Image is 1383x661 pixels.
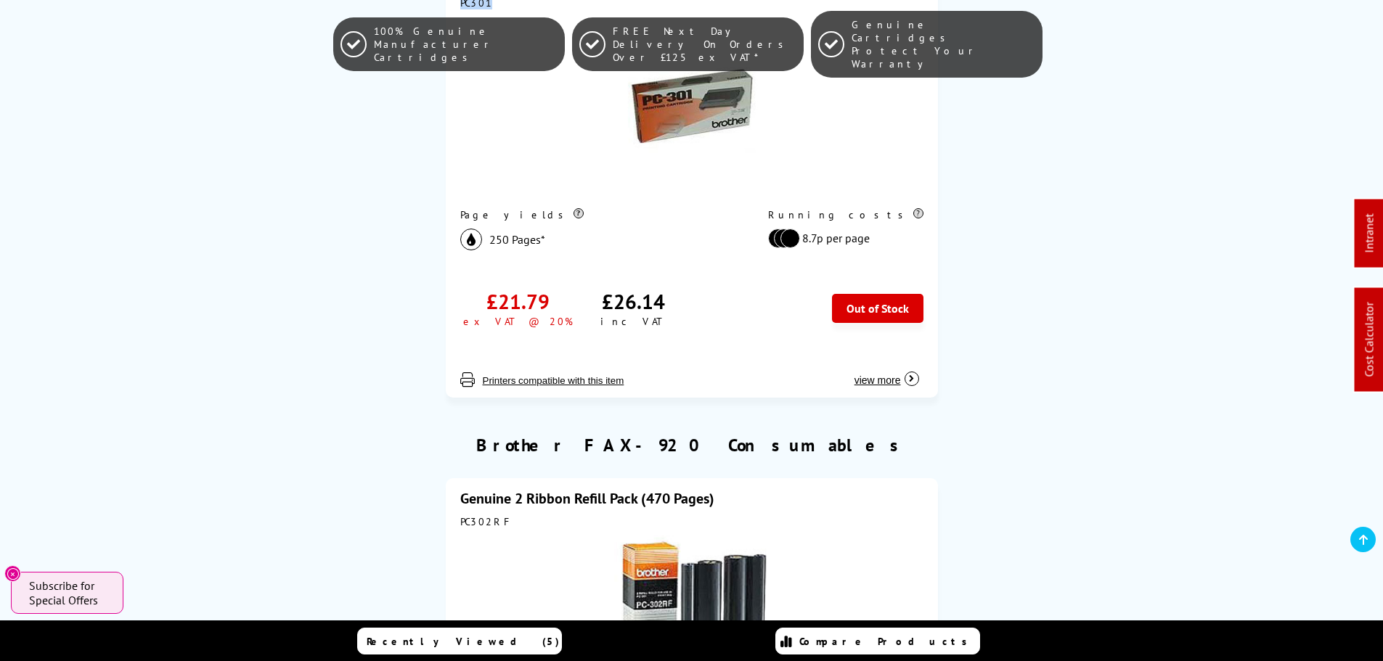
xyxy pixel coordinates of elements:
div: £26.14 [602,288,665,315]
span: view more [854,374,901,386]
button: Close [4,565,21,582]
div: £21.79 [486,288,550,315]
span: Compare Products [799,635,975,648]
div: Running costs [768,208,923,221]
span: Genuine Cartridges Protect Your Warranty [852,18,1035,70]
div: ex VAT @ 20% [463,315,573,328]
a: Recently Viewed (5) [357,628,562,654]
li: 8.7p per page [768,229,916,248]
a: Intranet [1362,214,1376,253]
div: PC302RF [460,515,923,528]
a: Compare Products [775,628,980,654]
img: Print Cartridge (250 Pages) [601,17,783,198]
span: 250 Pages* [489,232,545,247]
img: black_icon.svg [460,229,482,250]
span: Recently Viewed (5) [367,635,560,648]
a: Genuine 2 Ribbon Refill Pack (470 Pages) [460,489,714,508]
div: inc VAT [600,315,666,328]
div: Page yields [460,208,738,221]
span: Subscribe for Special Offers [29,578,109,607]
button: view more [850,359,923,387]
h2: Brother FAX-920 Consumables [476,434,907,456]
div: Out of Stock [832,294,923,323]
button: Printers compatible with this item [478,374,629,387]
a: Cost Calculator [1362,303,1376,377]
span: 100% Genuine Manufacturer Cartridges [374,25,558,64]
span: FREE Next Day Delivery On Orders Over £125 ex VAT* [613,25,796,64]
